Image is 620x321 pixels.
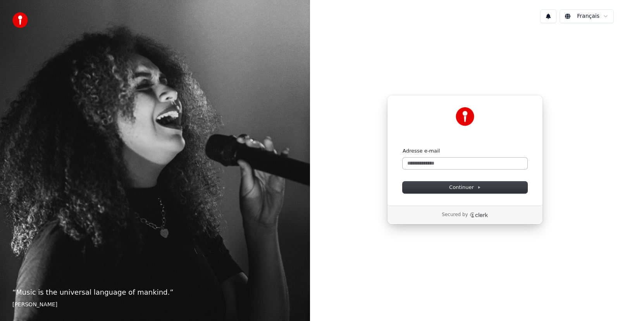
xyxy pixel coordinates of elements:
p: “ Music is the universal language of mankind. ” [12,287,298,298]
footer: [PERSON_NAME] [12,301,298,309]
p: Secured by [442,212,468,218]
img: youka [12,12,28,28]
label: Adresse e-mail [403,148,440,154]
button: Continuer [403,182,527,193]
img: Youka [456,107,474,126]
span: Continuer [449,184,481,191]
a: Clerk logo [470,212,488,218]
